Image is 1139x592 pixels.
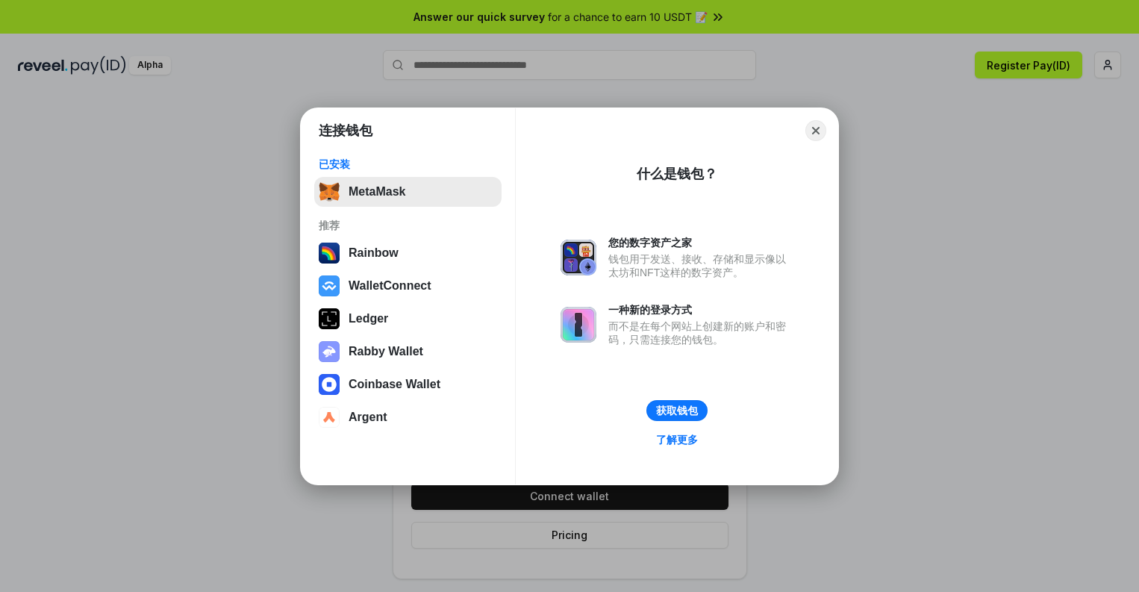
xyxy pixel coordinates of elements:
div: 一种新的登录方式 [608,303,793,317]
img: svg+xml,%3Csvg%20xmlns%3D%22http%3A%2F%2Fwww.w3.org%2F2000%2Fsvg%22%20width%3D%2228%22%20height%3... [319,308,340,329]
div: Ledger [349,312,388,325]
button: Argent [314,402,502,432]
img: svg+xml,%3Csvg%20fill%3D%22none%22%20height%3D%2233%22%20viewBox%3D%220%200%2035%2033%22%20width%... [319,181,340,202]
img: svg+xml,%3Csvg%20width%3D%22120%22%20height%3D%22120%22%20viewBox%3D%220%200%20120%20120%22%20fil... [319,243,340,264]
div: MetaMask [349,185,405,199]
img: svg+xml,%3Csvg%20width%3D%2228%22%20height%3D%2228%22%20viewBox%3D%220%200%2028%2028%22%20fill%3D... [319,374,340,395]
img: svg+xml,%3Csvg%20xmlns%3D%22http%3A%2F%2Fwww.w3.org%2F2000%2Fsvg%22%20fill%3D%22none%22%20viewBox... [319,341,340,362]
div: 什么是钱包？ [637,165,717,183]
div: 而不是在每个网站上创建新的账户和密码，只需连接您的钱包。 [608,320,793,346]
div: Rabby Wallet [349,345,423,358]
div: 您的数字资产之家 [608,236,793,249]
div: 钱包用于发送、接收、存储和显示像以太坊和NFT这样的数字资产。 [608,252,793,279]
button: Rainbow [314,238,502,268]
h1: 连接钱包 [319,122,372,140]
div: Coinbase Wallet [349,378,440,391]
div: 推荐 [319,219,497,232]
div: Argent [349,411,387,424]
div: 了解更多 [656,433,698,446]
div: Rainbow [349,246,399,260]
button: Close [805,120,826,141]
div: 获取钱包 [656,404,698,417]
button: MetaMask [314,177,502,207]
div: WalletConnect [349,279,431,293]
button: Ledger [314,304,502,334]
div: 已安装 [319,158,497,171]
button: WalletConnect [314,271,502,301]
img: svg+xml,%3Csvg%20xmlns%3D%22http%3A%2F%2Fwww.w3.org%2F2000%2Fsvg%22%20fill%3D%22none%22%20viewBox... [561,240,596,275]
img: svg+xml,%3Csvg%20width%3D%2228%22%20height%3D%2228%22%20viewBox%3D%220%200%2028%2028%22%20fill%3D... [319,407,340,428]
button: Rabby Wallet [314,337,502,367]
a: 了解更多 [647,430,707,449]
img: svg+xml,%3Csvg%20xmlns%3D%22http%3A%2F%2Fwww.w3.org%2F2000%2Fsvg%22%20fill%3D%22none%22%20viewBox... [561,307,596,343]
button: 获取钱包 [646,400,708,421]
img: svg+xml,%3Csvg%20width%3D%2228%22%20height%3D%2228%22%20viewBox%3D%220%200%2028%2028%22%20fill%3D... [319,275,340,296]
button: Coinbase Wallet [314,370,502,399]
